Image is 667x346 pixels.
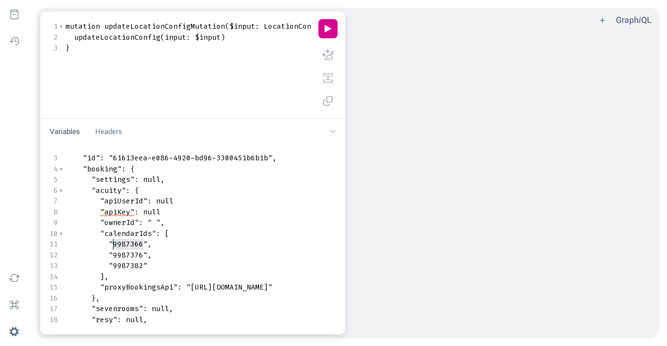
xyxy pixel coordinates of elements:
span: "openTable" [91,325,139,335]
span: "settings" [91,175,135,184]
div: 14 [48,271,58,282]
span: ) [221,33,225,42]
span: " " [147,218,160,227]
div: 18 [48,314,58,325]
div: 17 [48,303,58,314]
span: "id" [83,153,100,163]
span: "booking" [83,164,122,174]
span: "9987382" [109,261,147,270]
div: 6 [48,185,58,196]
span: mutation [66,22,100,31]
span: : [126,186,130,195]
span: "calendarIds" [100,229,156,238]
button: Copy query (Shift-Ctrl-C) [318,91,338,111]
span: , [165,325,169,335]
button: Add tab [597,14,608,26]
span: "resy" [91,315,117,324]
button: Prettify query (Shift-Ctrl-P) [318,45,338,65]
button: Headers [90,123,128,141]
span: : [135,175,139,184]
span: $input [195,33,221,42]
span: input [165,33,186,42]
span: updateLocationConfig [74,33,160,42]
span: updateLocationConfigMutation [104,22,225,31]
span: "proxyBookingsApi" [100,282,178,292]
span: : [186,33,191,42]
span: : [147,196,152,206]
div: 16 [48,293,58,304]
section: Result Window [351,32,656,335]
span: : [135,207,139,217]
span: : [143,304,147,313]
div: 11 [48,239,58,250]
div: 4 [48,164,58,175]
span: : [255,22,260,31]
section: Variables [40,145,345,335]
span: : [139,325,143,335]
div: Editor Commands [318,19,338,111]
button: Show History [4,31,25,52]
span: ( [225,22,229,31]
div: 12 [48,250,58,261]
span: }, [91,293,100,303]
span: { [130,164,135,174]
span: , [160,218,165,227]
span: , [272,153,277,163]
ul: Select active operation [36,11,48,22]
div: 2 [48,32,58,43]
span: : [122,164,126,174]
span: null [143,207,160,217]
div: 19 [48,325,58,336]
button: Show Documentation Explorer [4,4,25,25]
span: , [147,239,152,249]
em: i [639,15,641,25]
div: 7 [48,196,58,207]
button: Re-fetch GraphQL schema [4,268,25,289]
span: "sevenrooms" [91,304,143,313]
div: 9 [48,217,58,228]
span: null [152,304,169,313]
a: GraphiQL [616,15,652,25]
span: "acuity" [91,186,126,195]
span: "61613eea-e086-4920-bd96-3300451b6b1b" [109,153,272,163]
div: 15 [48,282,58,293]
span: , [169,304,173,313]
span: null [147,325,165,335]
span: : [139,218,143,227]
span: , [147,250,152,260]
span: : [156,229,160,238]
span: { [135,186,139,195]
span: "apiUserId" [100,196,147,206]
span: "ownerId" [100,218,139,227]
button: Open short keys dialog [4,294,25,315]
span: : [178,282,182,292]
span: "apiKey" [100,207,135,217]
div: 8 [48,207,58,218]
button: Variables [44,123,86,141]
div: 5 [48,174,58,185]
span: } [66,43,70,53]
span: null [156,196,173,206]
div: 1 [48,21,58,32]
button: Hide editor tools [324,123,341,141]
span: : [100,153,104,163]
button: Open settings dialog [4,321,25,342]
div: 10 [48,228,58,239]
span: , [160,175,165,184]
span: $input [229,22,255,31]
span: : [117,315,122,324]
span: "9987376" [109,250,147,260]
div: 13 [48,260,58,271]
span: ], [100,272,109,281]
span: "[URL][DOMAIN_NAME]" [186,282,272,292]
span: "9987366" [109,239,147,249]
span: null [143,175,160,184]
span: [ [165,229,169,238]
div: 3 [48,153,58,164]
span: ( [160,33,165,42]
section: Query Editor [40,11,345,119]
span: , [143,315,147,324]
button: Merge fragments into query (Shift-Ctrl-M) [318,68,338,88]
span: null [126,315,143,324]
button: Execute query (Ctrl-Enter) [318,19,338,38]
